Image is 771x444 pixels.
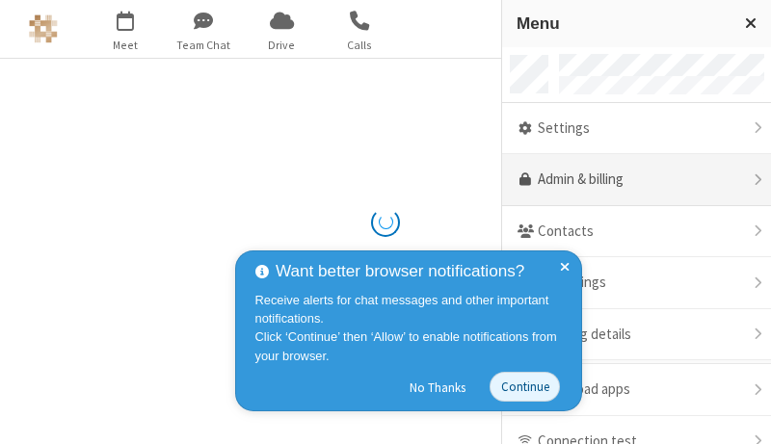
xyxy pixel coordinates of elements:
[400,372,476,403] button: No Thanks
[246,37,318,54] span: Drive
[324,37,396,54] span: Calls
[502,364,771,416] div: Download apps
[29,14,58,43] img: Astra
[502,206,771,258] div: Contacts
[255,291,568,365] div: Receive alerts for chat messages and other important notifications. Click ‘Continue’ then ‘Allow’...
[502,103,771,155] div: Settings
[517,14,728,33] h3: Menu
[90,37,162,54] span: Meet
[276,259,524,284] span: Want better browser notifications?
[502,257,771,309] div: Recordings
[490,372,560,402] button: Continue
[502,154,771,206] a: Admin & billing
[502,309,771,361] div: Meeting details
[168,37,240,54] span: Team Chat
